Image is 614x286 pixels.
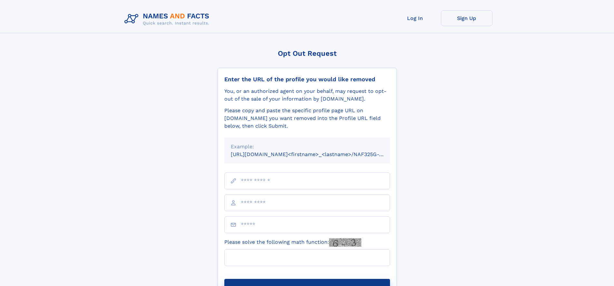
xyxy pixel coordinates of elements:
[231,151,402,157] small: [URL][DOMAIN_NAME]<firstname>_<lastname>/NAF325G-xxxxxxxx
[224,238,361,247] label: Please solve the following math function:
[224,107,390,130] div: Please copy and paste the specific profile page URL on [DOMAIN_NAME] you want removed into the Pr...
[389,10,441,26] a: Log In
[122,10,215,28] img: Logo Names and Facts
[218,49,397,57] div: Opt Out Request
[224,87,390,103] div: You, or an authorized agent on your behalf, may request to opt-out of the sale of your informatio...
[224,76,390,83] div: Enter the URL of the profile you would like removed
[441,10,492,26] a: Sign Up
[231,143,384,151] div: Example:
